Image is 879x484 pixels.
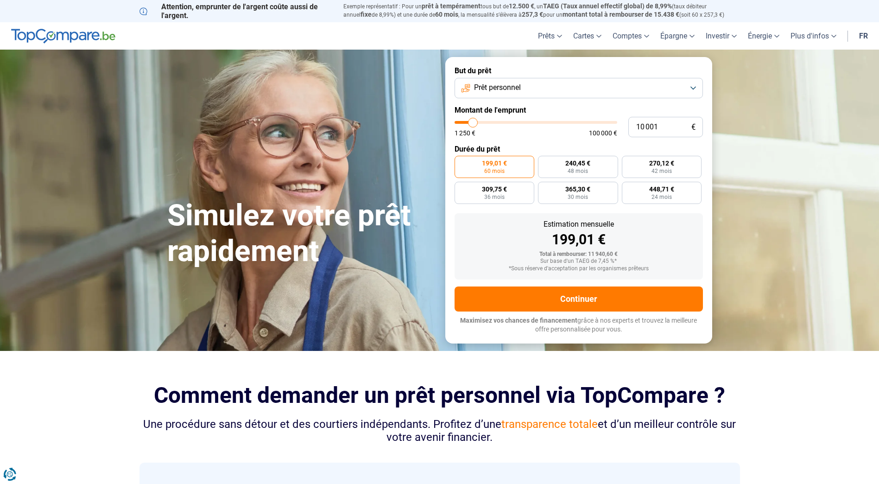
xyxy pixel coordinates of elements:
[139,418,740,445] div: Une procédure sans détour et des courtiers indépendants. Profitez d’une et d’un meilleur contrôle...
[455,130,475,136] span: 1 250 €
[462,266,696,272] div: *Sous réserve d'acceptation par les organismes prêteurs
[360,11,372,18] span: fixe
[532,22,568,50] a: Prêts
[455,66,703,75] label: But du prêt
[455,316,703,334] p: grâce à nos experts et trouvez la meilleure offre personnalisée pour vous.
[651,194,672,200] span: 24 mois
[568,22,607,50] a: Cartes
[462,258,696,265] div: Sur base d'un TAEG de 7,45 %*
[484,168,505,174] span: 60 mois
[460,317,577,324] span: Maximisez vos chances de financement
[139,2,332,20] p: Attention, emprunter de l'argent coûte aussi de l'argent.
[651,168,672,174] span: 42 mois
[11,29,115,44] img: TopCompare
[589,130,617,136] span: 100 000 €
[700,22,742,50] a: Investir
[139,382,740,408] h2: Comment demander un prêt personnel via TopCompare ?
[522,11,543,18] span: 257,3 €
[565,186,590,192] span: 365,30 €
[568,194,588,200] span: 30 mois
[422,2,481,10] span: prêt à tempérament
[543,2,672,10] span: TAEG (Taux annuel effectif global) de 8,99%
[462,233,696,247] div: 199,01 €
[484,194,505,200] span: 36 mois
[742,22,785,50] a: Énergie
[462,221,696,228] div: Estimation mensuelle
[435,11,458,18] span: 60 mois
[455,287,703,312] button: Continuer
[474,83,521,93] span: Prêt personnel
[854,22,873,50] a: fr
[785,22,842,50] a: Plus d'infos
[649,186,674,192] span: 448,71 €
[482,160,507,166] span: 199,01 €
[455,145,703,153] label: Durée du prêt
[655,22,700,50] a: Épargne
[462,251,696,258] div: Total à rembourser: 11 940,60 €
[167,198,434,269] h1: Simulez votre prêt rapidement
[649,160,674,166] span: 270,12 €
[565,160,590,166] span: 240,45 €
[455,78,703,98] button: Prêt personnel
[691,123,696,131] span: €
[607,22,655,50] a: Comptes
[563,11,679,18] span: montant total à rembourser de 15.438 €
[455,106,703,115] label: Montant de l'emprunt
[568,168,588,174] span: 48 mois
[482,186,507,192] span: 309,75 €
[509,2,534,10] span: 12.500 €
[501,418,598,431] span: transparence totale
[343,2,740,19] p: Exemple représentatif : Pour un tous but de , un (taux débiteur annuel de 8,99%) et une durée de ...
